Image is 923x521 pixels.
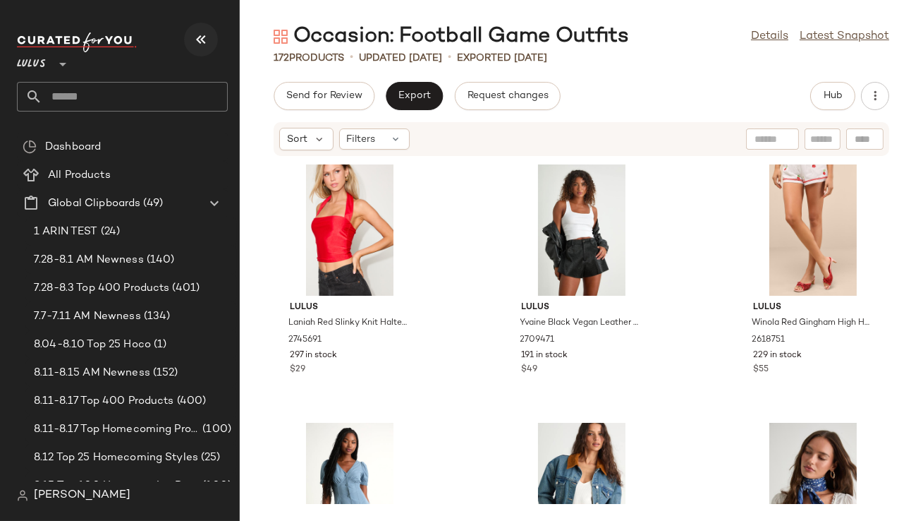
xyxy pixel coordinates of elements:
[457,51,547,66] p: Exported [DATE]
[34,252,144,268] span: 7.28-8.1 AM Newness
[274,30,288,44] img: svg%3e
[34,365,150,381] span: 8.11-8.15 AM Newness
[48,196,140,212] span: Global Clipboards
[448,49,451,66] span: •
[810,82,855,110] button: Hub
[141,309,171,325] span: (134)
[198,450,221,466] span: (25)
[45,139,101,155] span: Dashboard
[150,365,178,381] span: (152)
[151,337,166,353] span: (1)
[140,196,163,212] span: (49)
[290,349,337,362] span: 297 in stock
[48,167,111,184] span: All Products
[823,90,843,102] span: Hub
[520,317,640,330] span: Yvaine Black Vegan Leather Crocodile-Embossed Shorts
[752,334,785,347] span: 2618751
[34,337,151,353] span: 8.04-8.10 Top 25 Hoco
[288,317,408,330] span: Laniah Red Slinky Knit Halter Crop Top
[98,224,121,240] span: (24)
[511,164,653,296] img: 2709471_02_front_2025-08-21.jpg
[753,364,769,376] span: $55
[347,132,376,147] span: Filters
[800,28,889,45] a: Latest Snapshot
[287,132,307,147] span: Sort
[34,393,174,409] span: 8.11-8.17 Top 400 Products
[290,364,305,376] span: $29
[274,53,289,64] span: 172
[34,487,130,504] span: [PERSON_NAME]
[753,349,802,362] span: 229 in stock
[286,90,362,102] span: Send for Review
[751,28,788,45] a: Details
[17,48,46,73] span: Lulus
[522,301,642,314] span: Lulus
[398,90,431,102] span: Export
[200,478,231,494] span: (100)
[522,349,568,362] span: 191 in stock
[279,164,421,296] img: 2745691_01_hero_2025-08-12.jpg
[520,334,555,347] span: 2709471
[17,32,137,52] img: cfy_white_logo.C9jOOHJF.svg
[34,280,170,297] span: 7.28-8.3 Top 400 Products
[753,301,873,314] span: Lulus
[17,490,28,501] img: svg%3e
[359,51,442,66] p: updated [DATE]
[23,140,37,154] img: svg%3e
[290,301,410,314] span: Lulus
[274,51,344,66] div: Products
[170,280,200,297] span: (401)
[34,309,141,325] span: 7.7-7.11 AM Newness
[174,393,207,409] span: (400)
[274,23,629,51] div: Occasion: Football Game Outfits
[34,450,198,466] span: 8.12 Top 25 Homecoming Styles
[34,478,200,494] span: 8.15 Top 100 Homecoming Dresses
[522,364,538,376] span: $49
[144,252,175,268] span: (140)
[288,334,322,347] span: 2745691
[455,82,561,110] button: Request changes
[274,82,374,110] button: Send for Review
[34,421,200,438] span: 8.11-8.17 Top Homecoming Product
[386,82,443,110] button: Export
[200,421,231,438] span: (100)
[742,164,884,296] img: 2618751_01_OM_2025-06-24.jpg
[467,90,549,102] span: Request changes
[34,224,98,240] span: 1 ARIN TEST
[752,317,872,330] span: Winola Red Gingham High Heel Slide Sandals
[350,49,353,66] span: •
